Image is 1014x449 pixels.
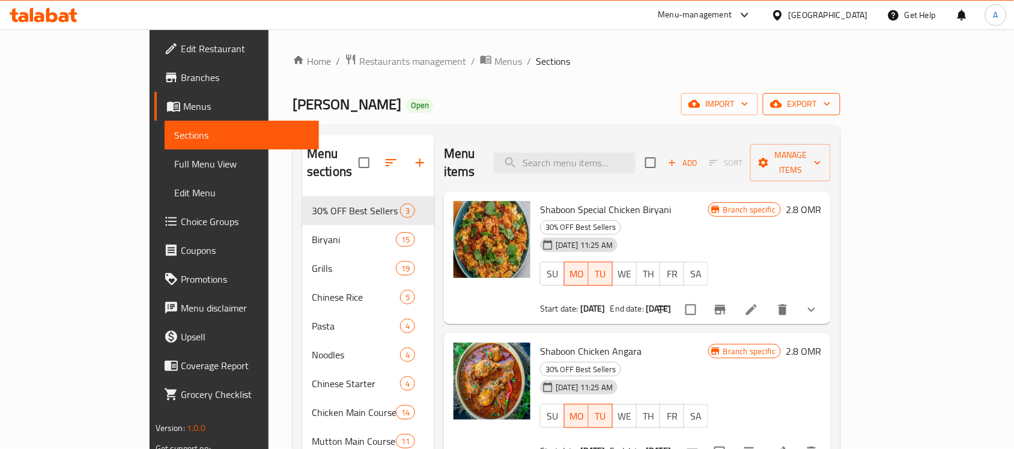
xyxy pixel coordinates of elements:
span: 4 [401,321,414,332]
span: WE [618,265,632,283]
a: Menus [154,92,319,121]
span: Chinese Rice [312,290,400,304]
div: Chinese Rice5 [302,283,434,312]
a: Full Menu View [165,149,319,178]
span: 30% OFF Best Sellers [541,220,621,234]
span: Start date: [540,301,578,316]
button: SU [540,404,565,428]
span: Chinese Starter [312,376,400,391]
button: SU [540,262,565,286]
a: Choice Groups [154,207,319,236]
span: TU [594,265,608,283]
span: MO [569,265,584,283]
span: import [691,97,748,112]
span: Coupons [181,243,309,258]
a: Branches [154,63,319,92]
button: Add section [405,148,434,177]
button: sort-choices [649,295,678,324]
span: export [773,97,831,112]
span: Grills [312,261,396,276]
div: Chicken Main Courses14 [302,398,434,427]
span: Select section first [702,154,750,172]
span: Add item [663,154,702,172]
span: Branch specific [718,204,780,215]
span: Shaboon Chicken Angara [540,342,642,360]
div: 30% OFF Best Sellers [540,220,621,235]
button: FR [660,404,684,428]
span: Biryani [312,232,396,247]
span: 5 [401,292,414,303]
button: TU [589,262,613,286]
span: 3 [401,205,414,217]
span: TU [594,408,608,425]
a: Upsell [154,322,319,351]
span: Version: [156,420,185,436]
li: / [471,54,475,68]
span: SA [689,408,703,425]
span: Menus [494,54,522,68]
input: search [494,152,636,173]
span: 4 [401,378,414,390]
div: Noodles4 [302,340,434,369]
span: SA [689,265,703,283]
span: Select to update [678,297,703,322]
span: FR [665,265,679,283]
button: MO [564,262,589,286]
span: MO [569,408,584,425]
div: Biryani15 [302,225,434,254]
button: TH [636,404,661,428]
span: 11 [396,436,414,447]
span: Choice Groups [181,214,309,229]
div: items [396,232,415,247]
span: Open [406,100,434,110]
div: Noodles [312,348,400,362]
span: [DATE] 11:25 AM [551,382,618,393]
div: items [400,319,415,333]
span: Edit Restaurant [181,41,309,56]
a: Menu disclaimer [154,294,319,322]
button: delete [768,295,797,324]
button: Manage items [750,144,831,181]
span: 14 [396,407,414,418]
a: Sections [165,121,319,149]
div: items [400,348,415,362]
div: items [396,434,415,448]
h2: Menu items [444,145,479,181]
button: MO [564,404,589,428]
span: Pasta [312,319,400,333]
div: Pasta4 [302,312,434,340]
div: Mutton Main Courses [312,434,396,448]
a: Coupons [154,236,319,265]
a: Edit menu item [744,303,759,317]
li: / [336,54,340,68]
div: 30% OFF Best Sellers3 [302,196,434,225]
span: 30% OFF Best Sellers [312,203,400,218]
a: Grocery Checklist [154,380,319,409]
a: Edit Restaurant [154,34,319,63]
span: Upsell [181,330,309,344]
img: Shaboon Chicken Angara [454,343,530,420]
span: 30% OFF Best Sellers [541,363,621,376]
h6: 2.8 OMR [786,201,821,218]
span: Select section [638,150,663,175]
a: Coverage Report [154,351,319,380]
button: TH [636,262,661,286]
button: export [763,93,840,115]
span: Chicken Main Courses [312,405,396,420]
span: Shaboon Special Chicken Biryani [540,200,671,218]
span: End date: [610,301,644,316]
div: [GEOGRAPHIC_DATA] [789,8,868,22]
nav: breadcrumb [293,53,840,69]
b: [DATE] [646,301,671,316]
span: [PERSON_NAME] [293,91,401,118]
a: Edit Menu [165,178,319,207]
span: Edit Menu [174,185,309,200]
a: Restaurants management [345,53,466,69]
span: TH [642,265,656,283]
span: WE [618,408,632,425]
span: Menus [183,99,309,113]
svg: Show Choices [804,303,819,317]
